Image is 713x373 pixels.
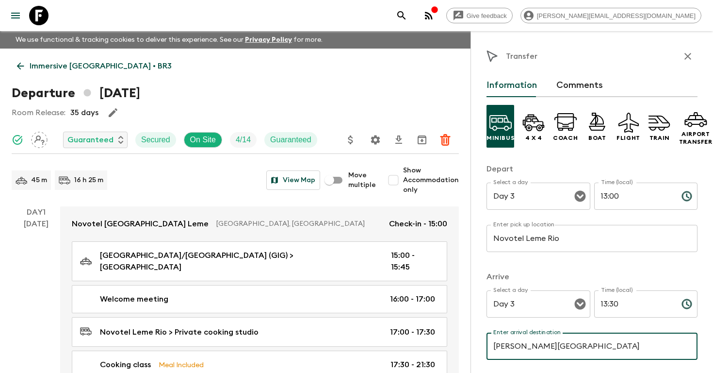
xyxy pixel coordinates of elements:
p: Day 1 [12,206,60,218]
label: Enter pick up location [493,220,555,229]
label: Time (local) [601,178,632,186]
button: Comments [556,74,603,97]
button: search adventures [392,6,411,25]
span: Move multiple [348,170,376,190]
p: Check-in - 15:00 [389,218,447,230]
label: Enter arrival destination [493,328,561,337]
a: Immersive [GEOGRAPHIC_DATA] • BR3 [12,56,177,76]
button: Open [573,297,587,311]
p: Secured [141,134,170,146]
p: Boat [588,134,606,142]
button: View Map [266,170,320,190]
p: Arrive [486,271,697,283]
p: 15:00 - 15:45 [391,250,435,273]
label: Select a day [493,286,528,294]
a: Novotel [GEOGRAPHIC_DATA] Leme[GEOGRAPHIC_DATA], [GEOGRAPHIC_DATA]Check-in - 15:00 [60,206,459,241]
p: Guaranteed [270,134,311,146]
input: hh:mm [594,183,674,210]
span: Show Accommodation only [403,166,459,195]
p: Guaranteed [67,134,113,146]
p: 4 x 4 [525,134,542,142]
p: Room Release: [12,107,65,119]
p: Novotel Leme Rio > Private cooking studio [100,326,259,338]
span: Give feedback [461,12,512,19]
button: Download CSV [389,130,408,150]
a: Welcome meeting16:00 - 17:00 [72,285,447,313]
p: Flight [616,134,640,142]
button: Choose time, selected time is 1:00 PM [677,186,697,206]
p: 16 h 25 m [74,175,103,185]
button: Information [486,74,537,97]
button: menu [6,6,25,25]
p: 35 days [70,107,98,119]
div: On Site [184,132,222,148]
p: 4 / 14 [236,134,251,146]
input: hh:mm [594,290,674,318]
button: Delete [436,130,455,150]
a: Privacy Policy [245,36,292,43]
p: [GEOGRAPHIC_DATA]/[GEOGRAPHIC_DATA] (GIG) > [GEOGRAPHIC_DATA] [100,250,375,273]
p: 16:00 - 17:00 [390,293,435,305]
a: Novotel Leme Rio > Private cooking studio17:00 - 17:30 [72,317,447,347]
p: Airport Transfer [679,130,713,146]
p: Welcome meeting [100,293,168,305]
p: Cooking class [100,359,151,371]
p: Transfer [506,51,537,62]
button: Update Price, Early Bird Discount and Costs [341,130,360,150]
p: Meal Included [159,359,204,370]
p: Coach [553,134,578,142]
p: [GEOGRAPHIC_DATA], [GEOGRAPHIC_DATA] [216,219,381,229]
p: 17:30 - 21:30 [390,359,435,371]
label: Time (local) [601,286,632,294]
p: 17:00 - 17:30 [390,326,435,338]
p: Novotel [GEOGRAPHIC_DATA] Leme [72,218,209,230]
button: Settings [366,130,385,150]
div: [PERSON_NAME][EMAIL_ADDRESS][DOMAIN_NAME] [520,8,701,23]
button: Archive (Completed, Cancelled or Unsynced Departures only) [412,130,432,150]
p: 45 m [31,175,47,185]
div: Secured [135,132,176,148]
span: [PERSON_NAME][EMAIL_ADDRESS][DOMAIN_NAME] [532,12,701,19]
span: Assign pack leader [31,135,48,142]
p: Depart [486,163,697,175]
p: We use functional & tracking cookies to deliver this experience. See our for more. [12,31,326,49]
p: On Site [190,134,216,146]
p: Minibus [486,134,514,142]
label: Select a day [493,178,528,186]
button: Choose time, selected time is 1:30 PM [677,294,697,314]
p: Immersive [GEOGRAPHIC_DATA] • BR3 [30,60,172,72]
button: Open [573,189,587,203]
div: Trip Fill [230,132,257,148]
a: Give feedback [446,8,513,23]
svg: Synced Successfully [12,134,23,146]
h1: Departure [DATE] [12,84,140,103]
a: [GEOGRAPHIC_DATA]/[GEOGRAPHIC_DATA] (GIG) > [GEOGRAPHIC_DATA]15:00 - 15:45 [72,241,447,281]
p: Train [649,134,670,142]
